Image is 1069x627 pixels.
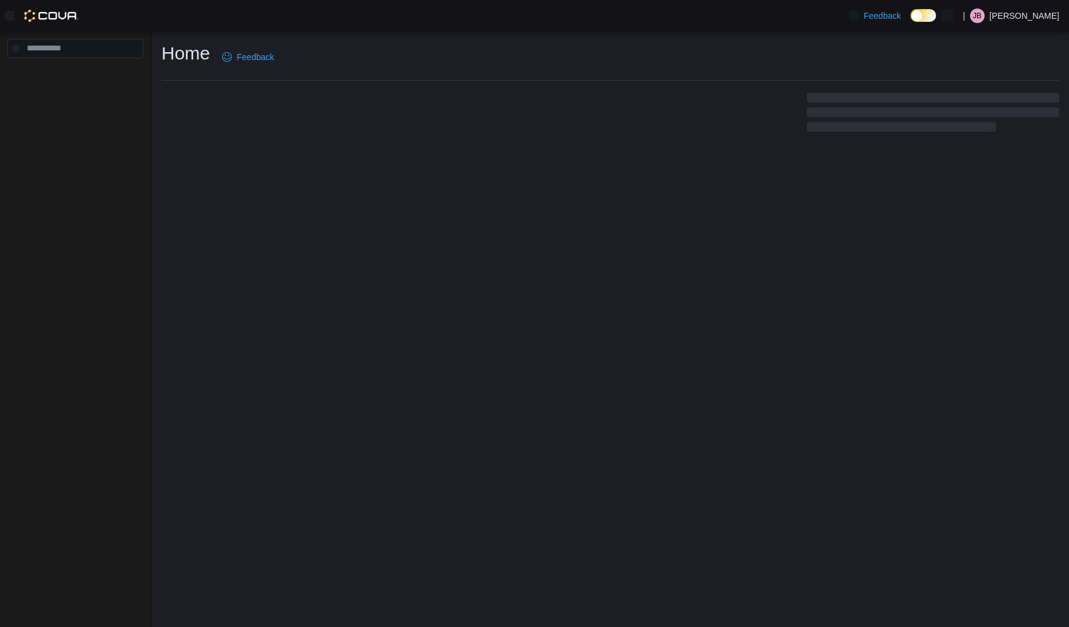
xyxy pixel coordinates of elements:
span: Feedback [237,51,274,63]
a: Feedback [844,4,906,28]
span: Feedback [864,10,901,22]
h1: Home [161,41,210,66]
nav: Complex example [7,61,143,90]
p: | [963,8,965,23]
a: Feedback [217,45,279,69]
img: Cova [24,10,78,22]
span: Loading [807,95,1059,134]
input: Dark Mode [911,9,936,22]
p: [PERSON_NAME] [989,8,1059,23]
span: JB [973,8,982,23]
div: Jeremy Briscoe [970,8,985,23]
